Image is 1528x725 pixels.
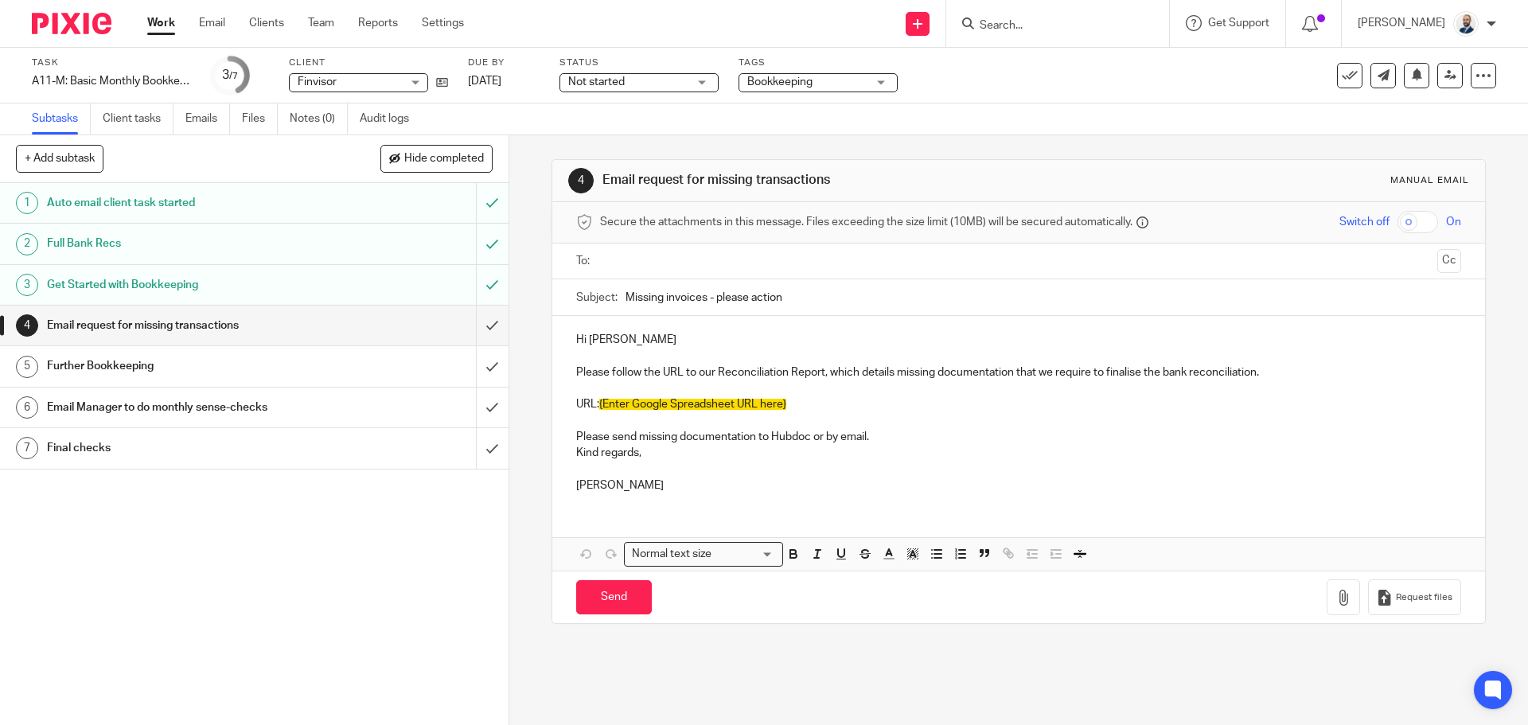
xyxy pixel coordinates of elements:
label: Task [32,57,191,69]
span: Secure the attachments in this message. Files exceeding the size limit (10MB) will be secured aut... [600,214,1132,230]
div: 3 [222,66,238,84]
a: Work [147,15,175,31]
span: Hide completed [404,153,484,166]
p: [PERSON_NAME] [576,461,1460,493]
a: Subtasks [32,103,91,134]
a: Client tasks [103,103,173,134]
h1: Email request for missing transactions [47,314,322,337]
div: 1 [16,192,38,214]
h1: Email request for missing transactions [602,172,1053,189]
button: Hide completed [380,145,493,172]
a: Settings [422,15,464,31]
span: Normal text size [628,546,715,563]
p: [PERSON_NAME] [1358,15,1445,31]
button: + Add subtask [16,145,103,172]
a: Notes (0) [290,103,348,134]
h1: Email Manager to do monthly sense-checks [47,396,322,419]
div: 7 [16,437,38,459]
span: Request files [1396,591,1452,604]
a: Audit logs [360,103,421,134]
span: {Enter Google Spreadsheet URL here} [599,399,786,410]
img: Mark%20LI%20profiler.png [1453,11,1479,37]
div: 3 [16,274,38,296]
div: 2 [16,233,38,255]
span: Get Support [1208,18,1269,29]
p: URL: [576,396,1460,412]
span: [DATE] [468,76,501,87]
a: Clients [249,15,284,31]
span: Not started [568,76,625,88]
div: 4 [568,168,594,193]
h1: Auto email client task started [47,191,322,215]
p: Please follow the URL to our Reconciliation Report, which details missing documentation that we r... [576,348,1460,380]
span: On [1446,214,1461,230]
span: Finvisor [298,76,337,88]
label: Due by [468,57,540,69]
input: Search for option [716,546,774,563]
p: Hi [PERSON_NAME] [576,332,1460,348]
img: Pixie [32,13,111,34]
a: Email [199,15,225,31]
small: /7 [229,72,238,80]
label: To: [576,253,594,269]
h1: Final checks [47,436,322,460]
div: Search for option [624,542,783,567]
h1: Get Started with Bookkeeping [47,273,322,297]
div: 4 [16,314,38,337]
label: Client [289,57,448,69]
h1: Full Bank Recs [47,232,322,255]
div: Manual email [1390,174,1469,187]
button: Cc [1437,249,1461,273]
input: Search [978,19,1121,33]
div: 5 [16,356,38,378]
label: Subject: [576,290,618,306]
p: Kind regards, [576,445,1460,461]
div: A11-M: Basic Monthly Bookkeeping [32,73,191,89]
input: Send [576,580,652,614]
div: 6 [16,396,38,419]
span: Bookkeeping [747,76,813,88]
label: Status [559,57,719,69]
p: Please send missing documentation to Hubdoc or by email. [576,429,1460,445]
a: Emails [185,103,230,134]
a: Team [308,15,334,31]
h1: Further Bookkeeping [47,354,322,378]
span: Switch off [1339,214,1390,230]
a: Reports [358,15,398,31]
a: Files [242,103,278,134]
label: Tags [739,57,898,69]
button: Request files [1368,579,1460,615]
